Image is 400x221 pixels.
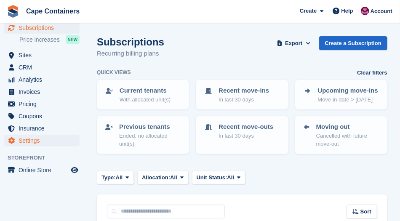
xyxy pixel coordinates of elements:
button: Export [275,36,312,50]
span: Coupons [19,110,69,122]
a: menu [4,49,80,61]
span: Pricing [19,98,69,110]
a: Price increases NEW [19,35,80,44]
a: Upcoming move-ins Move-in date > [DATE] [296,81,387,109]
a: menu [4,86,80,98]
span: Export [285,39,302,48]
h6: Quick views [97,69,131,76]
span: Unit Status: [197,173,227,182]
button: Unit Status: All [192,171,245,185]
span: Price increases [19,36,60,44]
p: Recurring billing plans [97,49,164,59]
span: Online Store [19,164,69,176]
a: Previous tenants Ended, no allocated unit(s) [98,117,188,153]
span: Help [341,7,353,15]
a: menu [4,164,80,176]
span: All [227,173,235,182]
span: Sort [360,208,371,216]
p: Moving out [316,122,380,132]
span: Subscriptions [19,22,69,34]
a: Recent move-ins In last 30 days [197,81,287,109]
img: stora-icon-8386f47178a22dfd0bd8f6a31ec36ba5ce8667c1dd55bd0f319d3a0aa187defe.svg [7,5,19,18]
p: Cancelled with future move-out [316,132,380,148]
a: Moving out Cancelled with future move-out [296,117,387,153]
span: All [116,173,123,182]
span: Type: [101,173,116,182]
p: Ended, no allocated unit(s) [119,132,181,148]
span: Invoices [19,86,69,98]
a: menu [4,135,80,146]
span: Insurance [19,122,69,134]
button: Allocation: All [137,171,189,185]
p: In last 30 days [219,96,269,104]
a: menu [4,98,80,110]
a: menu [4,22,80,34]
a: menu [4,122,80,134]
p: Recent move-outs [219,122,273,132]
p: Current tenants [120,86,171,96]
a: menu [4,61,80,73]
span: Create [300,7,317,15]
div: NEW [66,35,80,44]
span: CRM [19,61,69,73]
a: menu [4,110,80,122]
button: Type: All [97,171,134,185]
p: In last 30 days [219,132,273,140]
p: Recent move-ins [219,86,269,96]
p: With allocated unit(s) [120,96,171,104]
span: Storefront [8,154,84,162]
img: Matt Dollisson [361,7,369,15]
a: Current tenants With allocated unit(s) [98,81,188,109]
a: Cape Containers [23,4,83,18]
span: All [170,173,177,182]
p: Previous tenants [119,122,181,132]
span: Sites [19,49,69,61]
a: menu [4,74,80,85]
span: Analytics [19,74,69,85]
h1: Subscriptions [97,36,164,48]
p: Move-in date > [DATE] [318,96,378,104]
span: Account [371,7,392,16]
a: Preview store [69,165,80,175]
a: Clear filters [357,69,387,77]
a: Create a Subscription [319,36,387,50]
p: Upcoming move-ins [318,86,378,96]
span: Settings [19,135,69,146]
span: Allocation: [142,173,170,182]
a: Recent move-outs In last 30 days [197,117,287,145]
